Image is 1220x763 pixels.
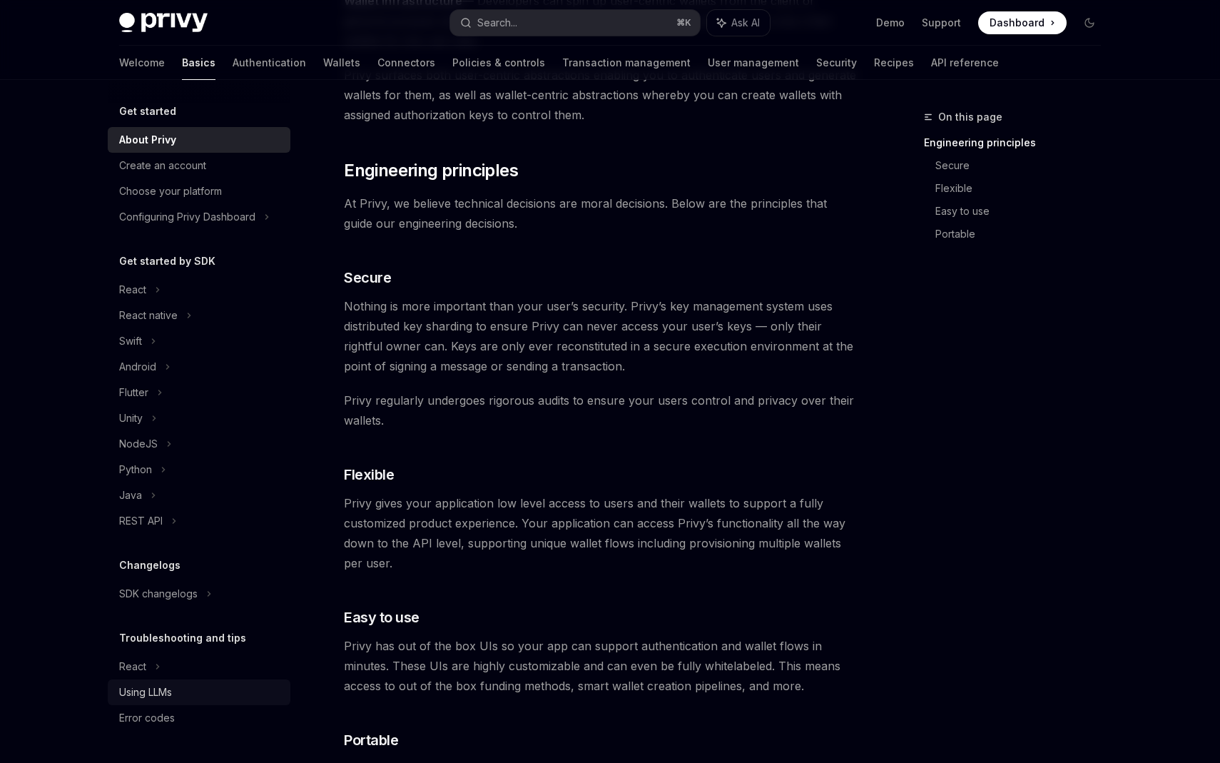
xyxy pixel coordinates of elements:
[816,46,857,80] a: Security
[935,177,1112,200] a: Flexible
[119,512,163,530] div: REST API
[344,65,858,125] span: Privy surfaces both user-centric abstractions enabling you to authenticate users and generate wal...
[108,153,290,178] a: Create an account
[344,607,420,627] span: Easy to use
[922,16,961,30] a: Support
[344,493,858,573] span: Privy gives your application low level access to users and their wallets to support a fully custo...
[182,46,215,80] a: Basics
[344,730,398,750] span: Portable
[344,465,394,485] span: Flexible
[233,46,306,80] a: Authentication
[119,684,172,701] div: Using LLMs
[119,333,142,350] div: Swift
[344,193,858,233] span: At Privy, we believe technical decisions are moral decisions. Below are the principles that guide...
[731,16,760,30] span: Ask AI
[874,46,914,80] a: Recipes
[938,108,1002,126] span: On this page
[344,390,858,430] span: Privy regularly undergoes rigorous audits to ensure your users control and privacy over their wal...
[108,705,290,731] a: Error codes
[676,17,691,29] span: ⌘ K
[377,46,435,80] a: Connectors
[450,10,700,36] button: Search...⌘K
[344,636,858,696] span: Privy has out of the box UIs so your app can support authentication and wallet flows in minutes. ...
[562,46,691,80] a: Transaction management
[119,131,176,148] div: About Privy
[108,127,290,153] a: About Privy
[344,268,391,288] span: Secure
[119,208,255,226] div: Configuring Privy Dashboard
[119,435,158,453] div: NodeJS
[990,16,1044,30] span: Dashboard
[119,307,178,324] div: React native
[477,14,517,31] div: Search...
[323,46,360,80] a: Wallets
[119,13,208,33] img: dark logo
[108,679,290,705] a: Using LLMs
[1078,11,1101,34] button: Toggle dark mode
[119,281,146,298] div: React
[119,157,206,174] div: Create an account
[707,10,770,36] button: Ask AI
[119,658,146,675] div: React
[119,630,246,647] h5: Troubleshooting and tips
[119,384,148,401] div: Flutter
[119,585,198,602] div: SDK changelogs
[344,159,518,182] span: Engineering principles
[119,557,181,574] h5: Changelogs
[935,223,1112,246] a: Portable
[108,178,290,204] a: Choose your platform
[119,103,176,120] h5: Get started
[935,154,1112,177] a: Secure
[924,131,1112,154] a: Engineering principles
[931,46,999,80] a: API reference
[119,358,156,375] div: Android
[119,709,175,727] div: Error codes
[708,46,799,80] a: User management
[119,183,222,200] div: Choose your platform
[119,410,143,427] div: Unity
[452,46,545,80] a: Policies & controls
[978,11,1067,34] a: Dashboard
[876,16,905,30] a: Demo
[119,46,165,80] a: Welcome
[119,487,142,504] div: Java
[119,253,215,270] h5: Get started by SDK
[119,461,152,478] div: Python
[344,296,858,376] span: Nothing is more important than your user’s security. Privy’s key management system uses distribut...
[935,200,1112,223] a: Easy to use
